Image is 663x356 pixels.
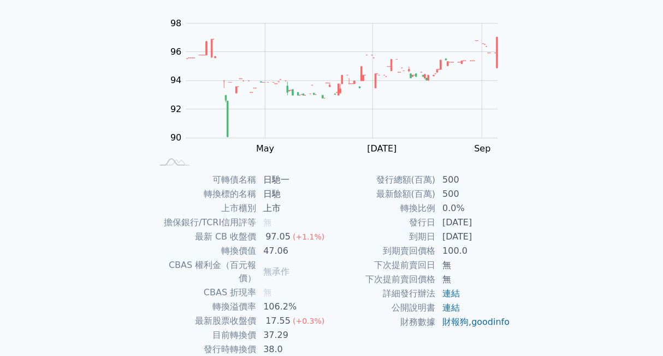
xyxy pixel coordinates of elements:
[263,217,272,227] span: 無
[368,144,397,154] tspan: [DATE]
[263,266,289,277] span: 無承作
[436,230,511,244] td: [DATE]
[152,187,257,201] td: 轉換標的名稱
[436,201,511,215] td: 0.0%
[442,288,460,299] a: 連結
[170,104,181,114] tspan: 92
[331,173,436,187] td: 發行總額(百萬)
[331,187,436,201] td: 最新餘額(百萬)
[293,317,324,325] span: (+0.3%)
[187,37,498,137] g: Series
[331,230,436,244] td: 到期日
[152,328,257,342] td: 目前轉換價
[257,300,331,314] td: 106.2%
[331,301,436,315] td: 公開說明書
[152,244,257,258] td: 轉換價值
[256,144,274,154] tspan: May
[152,173,257,187] td: 可轉債名稱
[471,317,510,327] a: goodinfo
[257,201,331,215] td: 上市
[170,133,181,143] tspan: 90
[331,272,436,287] td: 下次提前賣回價格
[442,317,469,327] a: 財報狗
[436,187,511,201] td: 500
[331,201,436,215] td: 轉換比例
[152,258,257,285] td: CBAS 權利金（百元報價）
[436,244,511,258] td: 100.0
[263,287,272,297] span: 無
[165,18,514,154] g: Chart
[442,302,460,313] a: 連結
[331,258,436,272] td: 下次提前賣回日
[152,201,257,215] td: 上市櫃別
[152,300,257,314] td: 轉換溢價率
[436,173,511,187] td: 500
[257,328,331,342] td: 37.29
[263,230,293,243] div: 97.05
[170,18,181,28] tspan: 98
[257,244,331,258] td: 47.06
[152,285,257,300] td: CBAS 折現率
[436,272,511,287] td: 無
[152,314,257,328] td: 最新股票收盤價
[257,187,331,201] td: 日馳
[170,75,181,86] tspan: 94
[293,232,324,241] span: (+1.1%)
[331,244,436,258] td: 到期賣回價格
[152,230,257,244] td: 最新 CB 收盤價
[263,314,293,328] div: 17.55
[475,144,491,154] tspan: Sep
[331,287,436,301] td: 詳細發行辦法
[152,215,257,230] td: 擔保銀行/TCRI信用評等
[436,215,511,230] td: [DATE]
[331,215,436,230] td: 發行日
[436,258,511,272] td: 無
[257,173,331,187] td: 日馳一
[436,315,511,329] td: ,
[170,46,181,57] tspan: 96
[331,315,436,329] td: 財務數據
